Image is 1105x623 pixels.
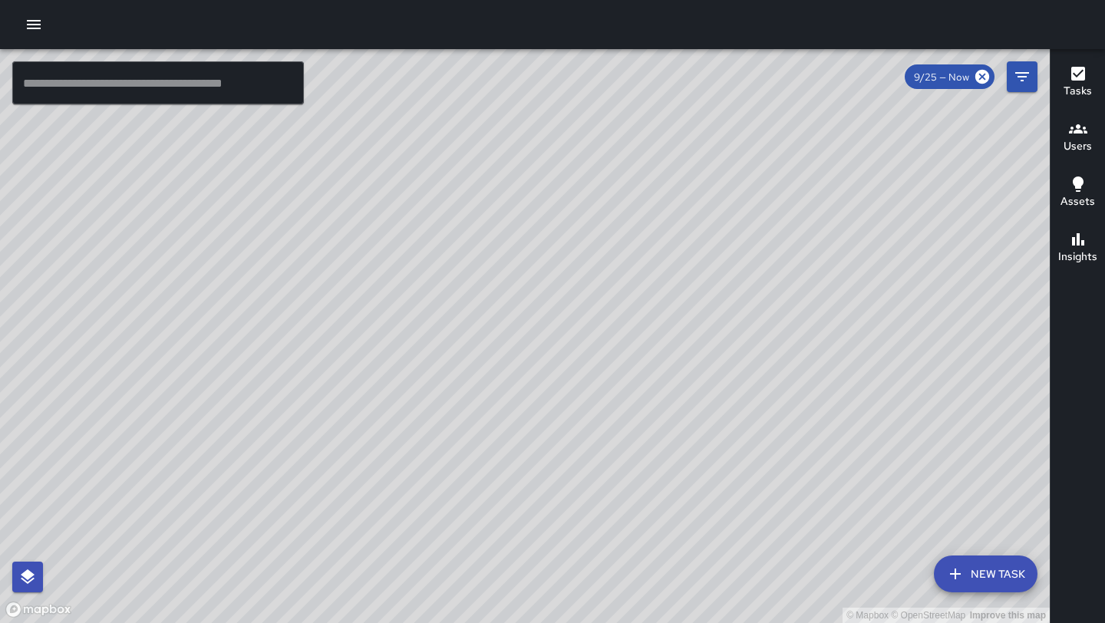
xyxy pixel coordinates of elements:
[1007,61,1037,92] button: Filters
[905,64,995,89] div: 9/25 — Now
[1064,83,1092,100] h6: Tasks
[934,555,1037,592] button: New Task
[905,71,978,84] span: 9/25 — Now
[1051,55,1105,110] button: Tasks
[1058,249,1097,265] h6: Insights
[1051,221,1105,276] button: Insights
[1064,138,1092,155] h6: Users
[1051,110,1105,166] button: Users
[1051,166,1105,221] button: Assets
[1060,193,1095,210] h6: Assets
